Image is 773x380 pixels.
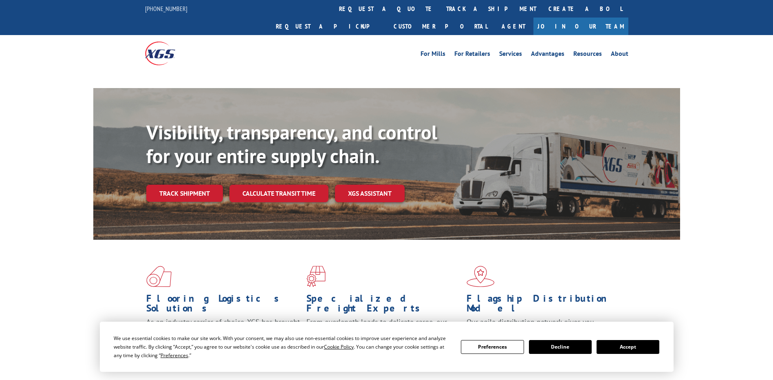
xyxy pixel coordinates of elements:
[146,294,300,317] h1: Flooring Logistics Solutions
[531,51,564,60] a: Advantages
[324,343,354,350] span: Cookie Policy
[467,294,621,317] h1: Flagship Distribution Model
[454,51,490,60] a: For Retailers
[493,18,533,35] a: Agent
[270,18,388,35] a: Request a pickup
[461,340,524,354] button: Preferences
[529,340,592,354] button: Decline
[161,352,188,359] span: Preferences
[388,18,493,35] a: Customer Portal
[306,317,460,353] p: From overlength loads to delicate cargo, our experienced staff knows the best way to move your fr...
[146,266,172,287] img: xgs-icon-total-supply-chain-intelligence-red
[499,51,522,60] a: Services
[100,322,674,372] div: Cookie Consent Prompt
[467,317,617,336] span: Our agile distribution network gives you nationwide inventory management on demand.
[467,266,495,287] img: xgs-icon-flagship-distribution-model-red
[306,294,460,317] h1: Specialized Freight Experts
[611,51,628,60] a: About
[421,51,445,60] a: For Mills
[145,4,187,13] a: [PHONE_NUMBER]
[306,266,326,287] img: xgs-icon-focused-on-flooring-red
[146,185,223,202] a: Track shipment
[533,18,628,35] a: Join Our Team
[146,317,300,346] span: As an industry carrier of choice, XGS has brought innovation and dedication to flooring logistics...
[573,51,602,60] a: Resources
[229,185,328,202] a: Calculate transit time
[114,334,451,360] div: We use essential cookies to make our site work. With your consent, we may also use non-essential ...
[146,119,437,168] b: Visibility, transparency, and control for your entire supply chain.
[597,340,659,354] button: Accept
[335,185,405,202] a: XGS ASSISTANT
